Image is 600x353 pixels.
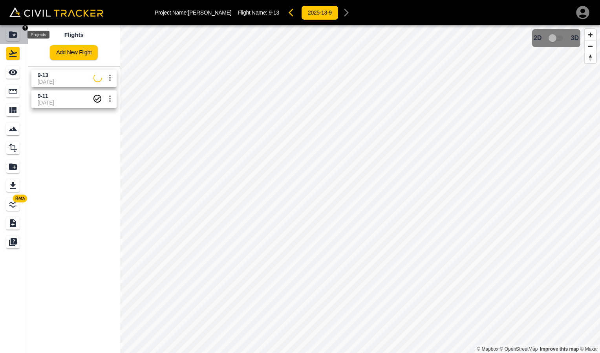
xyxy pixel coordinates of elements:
[571,35,579,42] span: 3D
[27,31,49,39] div: Projects
[477,346,498,352] a: Mapbox
[534,35,541,42] span: 2D
[500,346,538,352] a: OpenStreetMap
[269,9,279,16] span: 9-13
[580,346,598,352] a: Maxar
[9,7,103,17] img: Civil Tracker
[540,346,579,352] a: Map feedback
[301,6,338,20] button: 2025-13-9
[545,31,568,46] span: 3D model not uploaded yet
[585,29,596,40] button: Zoom in
[585,40,596,52] button: Zoom out
[155,9,231,16] p: Project Name: [PERSON_NAME]
[238,9,279,16] p: Flight Name:
[120,25,600,353] canvas: Map
[585,52,596,63] button: Reset bearing to north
